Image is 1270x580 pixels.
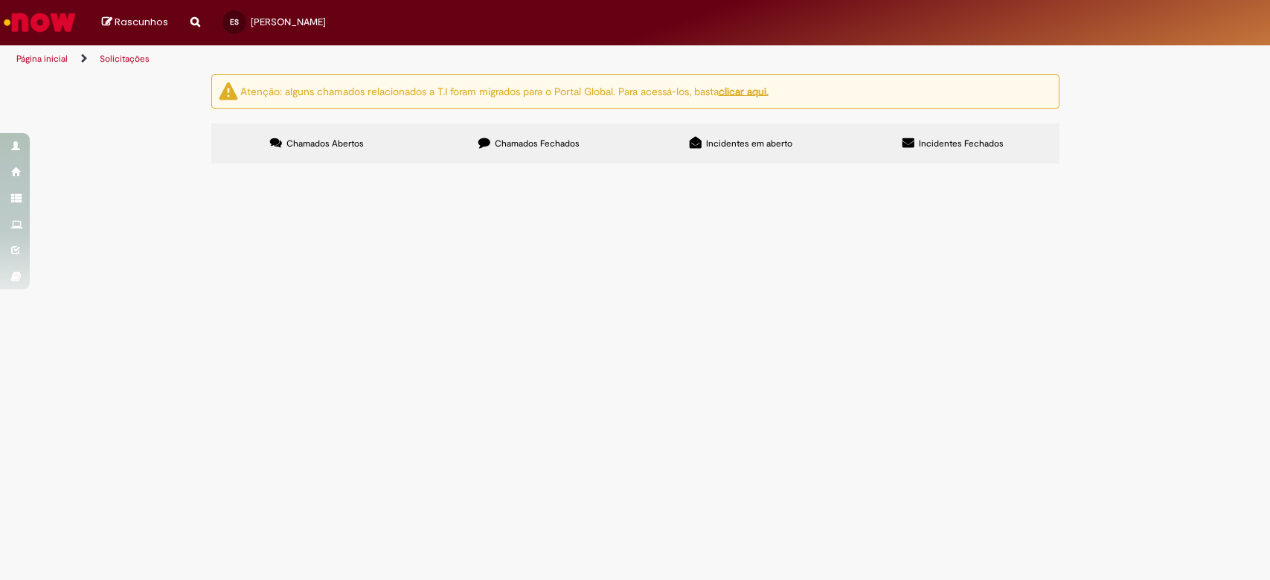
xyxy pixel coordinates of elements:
[251,16,326,28] span: [PERSON_NAME]
[919,138,1004,149] span: Incidentes Fechados
[286,138,364,149] span: Chamados Abertos
[495,138,580,149] span: Chamados Fechados
[115,15,168,29] span: Rascunhos
[102,16,168,30] a: Rascunhos
[240,84,769,97] ng-bind-html: Atenção: alguns chamados relacionados a T.I foram migrados para o Portal Global. Para acessá-los,...
[1,7,78,37] img: ServiceNow
[719,84,769,97] a: clicar aqui.
[230,17,239,27] span: ES
[16,53,68,65] a: Página inicial
[11,45,836,73] ul: Trilhas de página
[706,138,792,149] span: Incidentes em aberto
[100,53,150,65] a: Solicitações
